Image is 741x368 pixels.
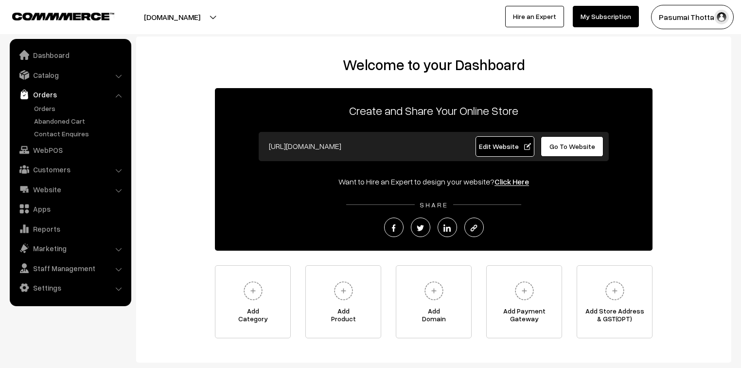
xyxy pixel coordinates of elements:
[215,265,291,338] a: AddCategory
[305,265,381,338] a: AddProduct
[601,277,628,304] img: plus.svg
[396,307,471,327] span: Add Domain
[396,265,472,338] a: AddDomain
[32,116,128,126] a: Abandoned Cart
[486,265,562,338] a: Add PaymentGateway
[12,279,128,296] a: Settings
[12,259,128,277] a: Staff Management
[12,220,128,238] a: Reports
[12,239,128,257] a: Marketing
[505,6,564,27] a: Hire an Expert
[110,5,234,29] button: [DOMAIN_NAME]
[32,129,128,139] a: Contact Enquires
[215,176,653,187] div: Want to Hire an Expert to design your website?
[12,10,97,21] a: COMMMERCE
[12,141,128,159] a: WebPOS
[32,103,128,113] a: Orders
[306,307,381,327] span: Add Product
[651,5,734,29] button: Pasumai Thotta…
[573,6,639,27] a: My Subscription
[541,136,603,157] a: Go To Website
[415,201,453,209] span: SHARE
[511,277,538,304] img: plus.svg
[12,86,128,103] a: Orders
[487,307,562,327] span: Add Payment Gateway
[494,177,529,186] a: Click Here
[577,265,653,338] a: Add Store Address& GST(OPT)
[577,307,652,327] span: Add Store Address & GST(OPT)
[549,142,595,150] span: Go To Website
[215,102,653,119] p: Create and Share Your Online Store
[714,10,729,24] img: user
[330,277,357,304] img: plus.svg
[12,66,128,84] a: Catalog
[146,56,722,74] h2: Welcome to your Dashboard
[240,277,266,304] img: plus.svg
[12,181,128,198] a: Website
[12,46,128,64] a: Dashboard
[12,13,114,20] img: COMMMERCE
[421,277,447,304] img: plus.svg
[479,142,531,150] span: Edit Website
[476,136,535,157] a: Edit Website
[215,307,290,327] span: Add Category
[12,200,128,218] a: Apps
[12,161,128,178] a: Customers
